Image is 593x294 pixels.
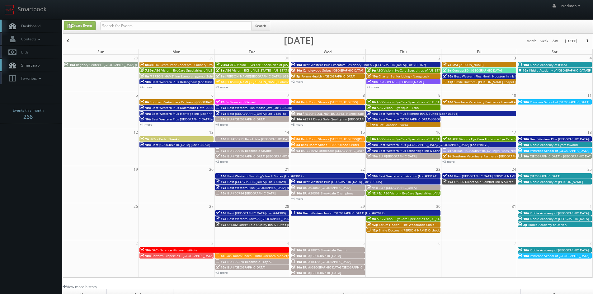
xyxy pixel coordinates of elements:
[301,148,397,153] span: BU #24642 Brookdale [GEOGRAPHIC_DATA] [GEOGRAPHIC_DATA]
[230,63,343,67] span: AEG Vision - EyeCare Specialties of [US_STATE] – [PERSON_NAME] Eye Clinic
[291,254,302,258] span: 10a
[64,63,75,67] span: 10a
[362,92,365,99] span: 8
[152,80,217,84] span: Best Western Plus Bellingham (Loc #48188)
[140,254,151,258] span: 10a
[225,68,325,72] span: AEG Vision - ECS of [US_STATE] - [US_STATE] Valley Family Eye Care
[518,248,529,252] span: 10a
[227,174,304,178] span: Best Western Plus King's Inn & Suites (Loc #03012)
[454,174,537,178] span: Best [GEOGRAPHIC_DATA][PERSON_NAME] (Loc #32091)
[379,117,482,121] span: Best Western [GEOGRAPHIC_DATA]/[GEOGRAPHIC_DATA] (Loc #05785)
[154,68,270,72] span: AEG Vision - EyeCare Specialties of [US_STATE] – Southwest Orlando Eye Care
[518,217,529,221] span: 10a
[367,85,379,89] a: +2 more
[211,92,214,99] span: 6
[511,92,517,99] span: 10
[291,148,300,153] span: 9a
[367,68,376,72] span: 9a
[64,21,96,30] a: Create Event
[140,100,149,104] span: 8a
[518,254,529,258] span: 10a
[530,100,589,104] span: Primrose School of [GEOGRAPHIC_DATA]
[140,248,151,252] span: 10a
[249,49,256,54] span: Tue
[362,55,365,61] span: 1
[435,203,441,210] span: 30
[454,100,578,104] span: Southern Veterinary Partners - Livewell Animal Urgent Care of [GEOGRAPHIC_DATA]
[209,166,214,173] span: 20
[216,217,226,221] span: 10a
[452,137,552,141] span: AEG Vision - Eye Care For You – Eye Care For You ([PERSON_NAME])
[140,80,151,84] span: 10a
[284,166,290,173] span: 21
[518,137,529,141] span: 10a
[140,137,149,141] span: 7a
[454,80,560,84] span: Smile Doctors - [PERSON_NAME] Chapel [PERSON_NAME] Orthodontics
[140,122,152,127] a: +4 more
[367,185,378,190] span: 11a
[530,174,560,178] span: [GEOGRAPHIC_DATA]
[150,100,227,104] span: Southern Veterinary Partners - [GEOGRAPHIC_DATA]
[518,174,529,178] span: 10a
[18,36,42,42] span: Contacts
[301,74,355,78] span: Forum Health - [GEOGRAPHIC_DATA]
[518,222,527,227] span: 2p
[379,185,417,190] span: BU #[GEOGRAPHIC_DATA]
[303,271,341,275] span: BU #[GEOGRAPHIC_DATA]
[140,74,149,78] span: 8a
[284,129,290,136] span: 14
[587,129,592,136] span: 18
[225,74,314,78] span: [PERSON_NAME][GEOGRAPHIC_DATA] - [GEOGRAPHIC_DATA]
[518,148,529,153] span: 10a
[454,180,513,184] span: OK356 Direct Sale Comfort Inn & Suites
[251,21,270,30] button: Search
[379,154,417,158] span: BU #[GEOGRAPHIC_DATA]
[227,148,272,153] span: BU #00946 Brookdale Skyline
[18,49,29,55] span: Bids
[135,92,139,99] span: 5
[377,217,497,221] span: AEG Vision - EyeCare Specialties of [US_STATE] – [PERSON_NAME] Ridge Eye Care
[135,240,139,247] span: 2
[367,148,378,153] span: 10a
[152,248,197,252] span: GAC - Science History Institute
[63,284,97,289] a: View more history
[360,129,365,136] span: 15
[367,228,378,232] span: 12p
[284,37,314,44] h2: [DATE]
[291,191,302,195] span: 10a
[530,63,567,67] span: Kiddie Academy of Itsaca
[97,49,105,54] span: Sun
[435,129,441,136] span: 16
[367,100,376,104] span: 9a
[152,254,213,258] span: Perform Properties - [GEOGRAPHIC_DATA]
[227,154,297,158] span: BU #[GEOGRAPHIC_DATA] [GEOGRAPHIC_DATA]
[513,55,517,61] span: 3
[563,37,579,45] button: [DATE]
[216,117,226,121] span: 10a
[530,148,589,153] span: Primrose School of [GEOGRAPHIC_DATA]
[518,180,529,184] span: 10a
[154,63,253,67] span: Fox Restaurant Concepts - Culinary Dropout - [GEOGRAPHIC_DATA]
[438,240,441,247] span: 6
[454,74,544,78] span: Best Western Plus North Houston Inn & Suites (Loc #44475)
[303,254,341,258] span: BU #[GEOGRAPHIC_DATA]
[152,105,239,110] span: Best Western Plus Dartmouth Hotel & Suites (Loc #65013)
[367,105,376,110] span: 9a
[379,80,424,84] span: ESA - #9378 - [PERSON_NAME]
[443,80,454,84] span: 12p
[511,129,517,136] span: 17
[518,63,529,67] span: 10a
[303,185,351,190] span: BU #03080 [GEOGRAPHIC_DATA]
[152,142,210,147] span: Best [GEOGRAPHIC_DATA] (Loc #38098)
[216,68,224,72] span: 8a
[291,137,300,141] span: 8a
[215,159,228,164] a: +2 more
[150,74,241,78] span: [PERSON_NAME] Inn &amp;amp;amp; Suites [PERSON_NAME]
[18,76,43,81] span: Favorites
[379,228,492,232] span: Smile Doctors - [PERSON_NAME] Orthodontic Portage - [GEOGRAPHIC_DATA]
[303,265,372,269] span: BU #[GEOGRAPHIC_DATA] [GEOGRAPHIC_DATA]
[379,111,458,116] span: Best Western Plus Fillmore Inn & Suites (Loc #06191)
[5,5,15,15] img: smartbook-logo.png
[552,49,558,54] span: Sat
[216,174,226,178] span: 10a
